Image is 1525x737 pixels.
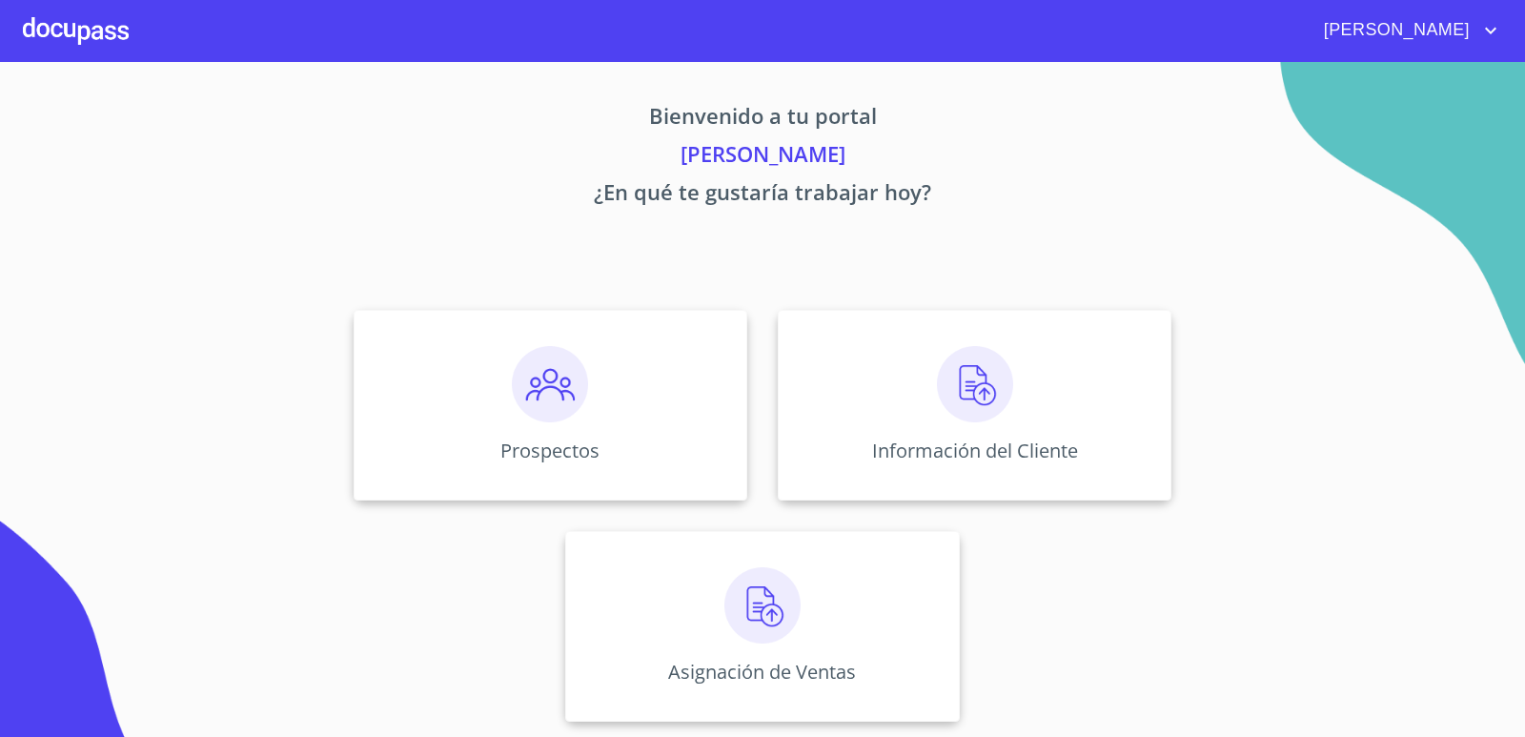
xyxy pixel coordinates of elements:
[175,138,1350,176] p: [PERSON_NAME]
[512,346,588,422] img: prospectos.png
[500,438,600,463] p: Prospectos
[937,346,1013,422] img: carga.png
[1310,15,1502,46] button: account of current user
[724,567,801,644] img: carga.png
[668,659,856,685] p: Asignación de Ventas
[1310,15,1479,46] span: [PERSON_NAME]
[175,100,1350,138] p: Bienvenido a tu portal
[872,438,1078,463] p: Información del Cliente
[175,176,1350,215] p: ¿En qué te gustaría trabajar hoy?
